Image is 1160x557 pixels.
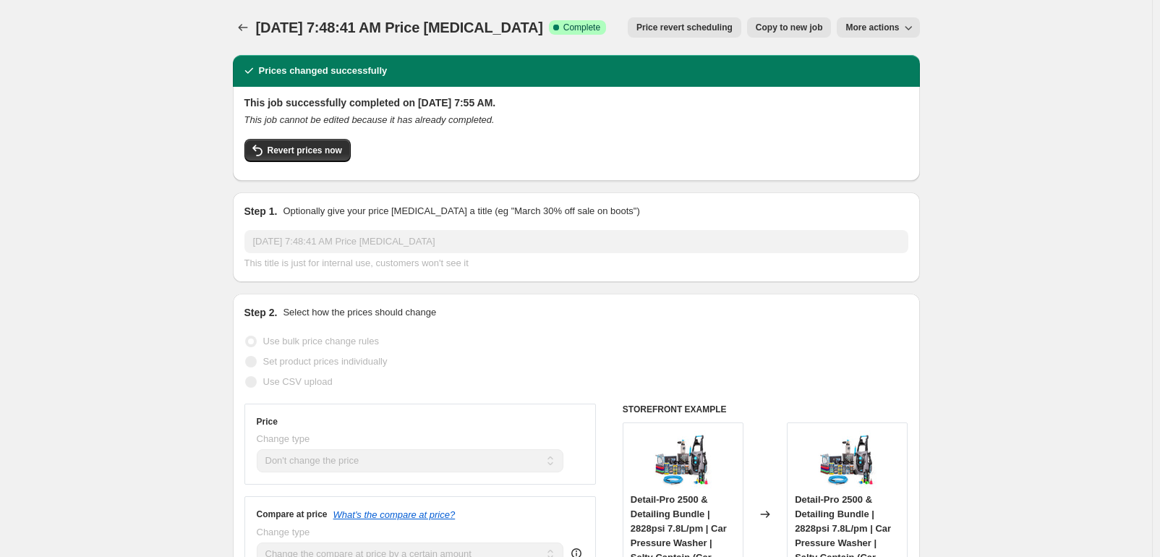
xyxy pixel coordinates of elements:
[845,22,899,33] span: More actions
[244,305,278,320] h2: Step 2.
[257,509,328,520] h3: Compare at price
[259,64,388,78] h2: Prices changed successfully
[244,204,278,218] h2: Step 1.
[837,17,919,38] button: More actions
[623,404,908,415] h6: STOREFRONT EXAMPLE
[636,22,733,33] span: Price revert scheduling
[257,433,310,444] span: Change type
[233,17,253,38] button: Price change jobs
[244,258,469,268] span: This title is just for internal use, customers won't see it
[628,17,741,38] button: Price revert scheduling
[257,527,310,537] span: Change type
[283,204,639,218] p: Optionally give your price [MEDICAL_DATA] a title (eg "March 30% off sale on boots")
[257,416,278,428] h3: Price
[333,509,456,520] button: What's the compare at price?
[756,22,823,33] span: Copy to new job
[244,139,351,162] button: Revert prices now
[283,305,436,320] p: Select how the prices should change
[819,430,877,488] img: Detail-Pro-_-Car-Replenish-Kit_CAR_80x.jpg
[263,376,333,387] span: Use CSV upload
[268,145,342,156] span: Revert prices now
[263,336,379,346] span: Use bulk price change rules
[256,20,543,35] span: [DATE] 7:48:41 AM Price [MEDICAL_DATA]
[654,430,712,488] img: Detail-Pro-_-Car-Replenish-Kit_CAR_80x.jpg
[244,230,908,253] input: 30% off holiday sale
[244,114,495,125] i: This job cannot be edited because it has already completed.
[563,22,600,33] span: Complete
[747,17,832,38] button: Copy to new job
[244,95,908,110] h2: This job successfully completed on [DATE] 7:55 AM.
[263,356,388,367] span: Set product prices individually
